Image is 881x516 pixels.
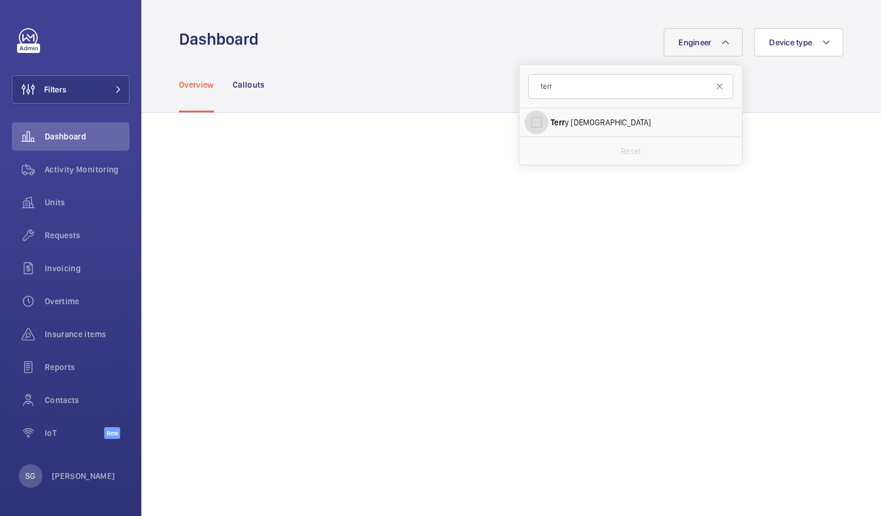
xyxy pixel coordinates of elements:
p: SG [25,470,35,482]
p: Callouts [233,79,265,91]
span: Engineer [678,38,711,47]
p: Overview [179,79,214,91]
span: Invoicing [45,262,130,274]
span: Device type [769,38,812,47]
h1: Dashboard [179,28,266,50]
button: Engineer [664,28,743,56]
span: Contacts [45,394,130,406]
span: Activity Monitoring [45,164,130,175]
span: Terr [551,118,565,127]
span: Dashboard [45,131,130,142]
span: y [DEMOGRAPHIC_DATA] [551,116,713,128]
span: Units [45,197,130,208]
span: Reports [45,361,130,373]
button: Filters [12,75,130,104]
span: Filters [44,84,67,95]
span: Overtime [45,295,130,307]
span: Insurance items [45,328,130,340]
span: IoT [45,427,104,439]
span: Requests [45,229,130,241]
p: [PERSON_NAME] [52,470,115,482]
input: Search by engineer [528,74,733,99]
span: Beta [104,427,120,439]
button: Device type [754,28,843,56]
p: Reset [621,145,641,157]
